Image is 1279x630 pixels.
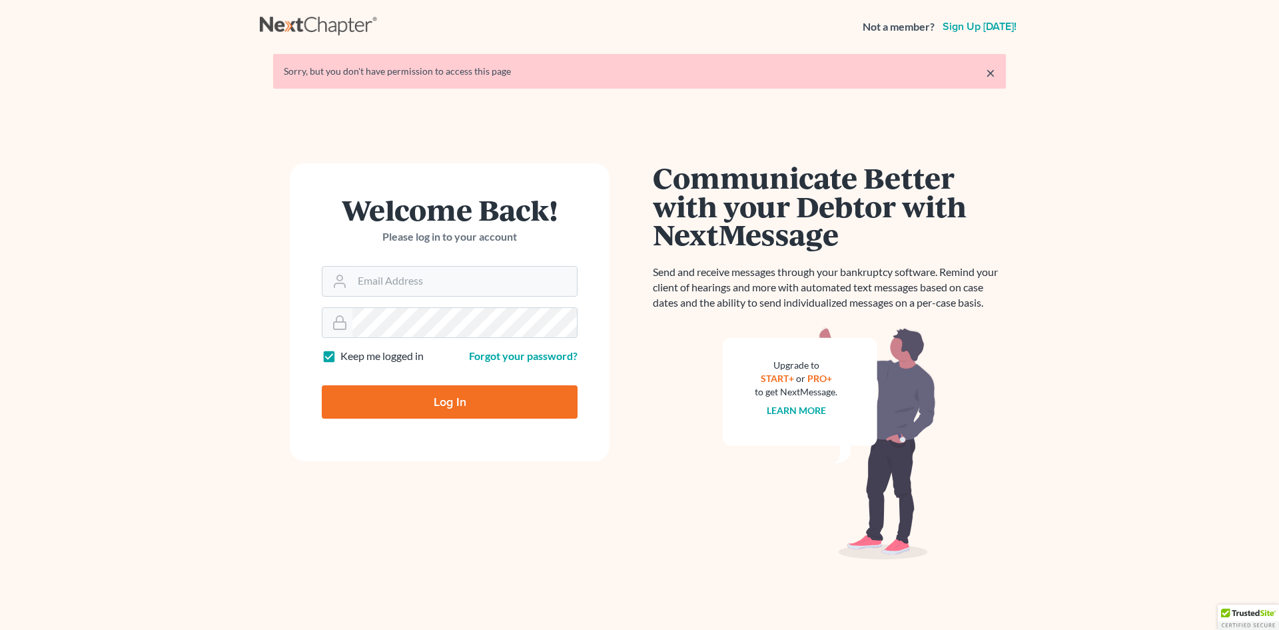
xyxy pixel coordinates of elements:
input: Log In [322,385,578,419]
div: to get NextMessage. [755,385,837,399]
p: Please log in to your account [322,229,578,245]
div: Sorry, but you don't have permission to access this page [284,65,995,78]
img: nextmessage_bg-59042aed3d76b12b5cd301f8e5b87938c9018125f34e5fa2b7a6b67550977c72.svg [723,327,936,560]
a: START+ [761,373,794,384]
input: Email Address [352,267,577,296]
h1: Communicate Better with your Debtor with NextMessage [653,163,1006,249]
a: × [986,65,995,81]
p: Send and receive messages through your bankruptcy software. Remind your client of hearings and mo... [653,265,1006,311]
span: or [796,373,805,384]
strong: Not a member? [863,19,935,35]
div: Upgrade to [755,359,837,372]
h1: Welcome Back! [322,195,578,224]
label: Keep me logged in [340,349,424,364]
a: Sign up [DATE]! [940,21,1019,32]
a: Learn more [767,405,826,416]
div: TrustedSite Certified [1218,605,1279,630]
a: Forgot your password? [469,349,578,362]
a: PRO+ [807,373,832,384]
